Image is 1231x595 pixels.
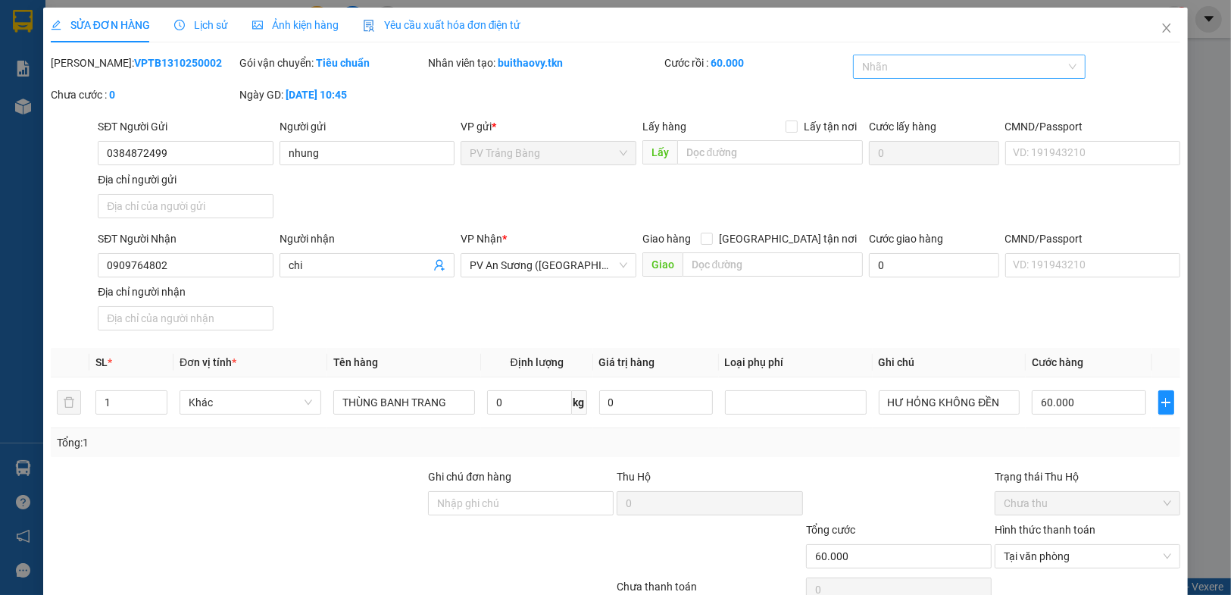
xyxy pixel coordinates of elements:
div: [PERSON_NAME]: [51,55,236,71]
span: Khác [189,391,312,414]
input: Cước giao hàng [869,253,999,277]
div: Địa chỉ người nhận [98,283,273,300]
button: delete [57,390,81,415]
input: Dọc đường [683,252,863,277]
b: buithaovy.tkn [498,57,563,69]
div: Nhân viên tạo: [428,55,661,71]
img: logo.jpg [19,19,95,95]
span: user-add [433,259,445,271]
span: Lấy [642,140,677,164]
span: edit [51,20,61,30]
span: Yêu cầu xuất hóa đơn điện tử [363,19,521,31]
div: Gói vận chuyển: [239,55,425,71]
span: Lịch sử [174,19,228,31]
input: Dọc đường [677,140,863,164]
div: Tổng: 1 [57,434,476,451]
span: Tổng cước [806,524,855,536]
input: Địa chỉ của người nhận [98,306,273,330]
b: [DATE] 10:45 [286,89,347,101]
span: Thu Hộ [617,471,651,483]
button: Close [1145,8,1188,50]
span: [GEOGRAPHIC_DATA] tận nơi [713,230,863,247]
label: Cước lấy hàng [869,121,936,133]
button: plus [1158,390,1175,415]
span: VP Nhận [461,233,502,245]
div: SĐT Người Nhận [98,230,273,247]
span: Cước hàng [1032,356,1083,368]
div: Địa chỉ người gửi [98,171,273,188]
div: Người nhận [280,230,455,247]
span: picture [252,20,263,30]
span: Đơn vị tính [180,356,236,368]
div: Ngày GD: [239,86,425,103]
span: Chưa thu [1004,492,1171,515]
span: Giao hàng [642,233,691,245]
span: SL [95,356,108,368]
label: Ghi chú đơn hàng [428,471,511,483]
li: Hotline: 1900 8153 [142,56,633,75]
div: Người gửi [280,118,455,135]
div: Chưa cước : [51,86,236,103]
input: Ghi chú đơn hàng [428,491,614,515]
span: plus [1159,396,1174,409]
input: VD: Bàn, Ghế [333,390,475,415]
div: VP gửi [461,118,636,135]
b: Tiêu chuẩn [316,57,370,69]
span: Ảnh kiện hàng [252,19,339,31]
span: PV An Sương (Hàng Hóa) [470,254,626,277]
b: 0 [109,89,115,101]
b: VPTB1310250002 [134,57,222,69]
div: Cước rồi : [664,55,850,71]
span: PV Trảng Bàng [470,142,626,164]
th: Loại phụ phí [719,348,873,377]
span: Lấy hàng [642,121,686,133]
div: CMND/Passport [1005,118,1180,135]
div: CMND/Passport [1005,230,1180,247]
span: clock-circle [174,20,185,30]
span: SỬA ĐƠN HÀNG [51,19,150,31]
input: Cước lấy hàng [869,141,999,165]
div: SĐT Người Gửi [98,118,273,135]
label: Hình thức thanh toán [995,524,1095,536]
th: Ghi chú [873,348,1026,377]
img: icon [363,20,375,32]
li: [STREET_ADDRESS][PERSON_NAME]. [GEOGRAPHIC_DATA], Tỉnh [GEOGRAPHIC_DATA] [142,37,633,56]
div: Trạng thái Thu Hộ [995,468,1180,485]
input: Ghi Chú [879,390,1020,415]
span: Lấy tận nơi [798,118,863,135]
label: Cước giao hàng [869,233,943,245]
b: GỬI : PV Trảng Bàng [19,110,208,135]
input: Địa chỉ của người gửi [98,194,273,218]
b: 60.000 [711,57,744,69]
span: close [1161,22,1173,34]
span: Giá trị hàng [599,356,655,368]
span: Định lượng [511,356,564,368]
span: Tên hàng [333,356,378,368]
span: Tại văn phòng [1004,545,1171,568]
span: Giao [642,252,683,277]
span: kg [572,390,587,415]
